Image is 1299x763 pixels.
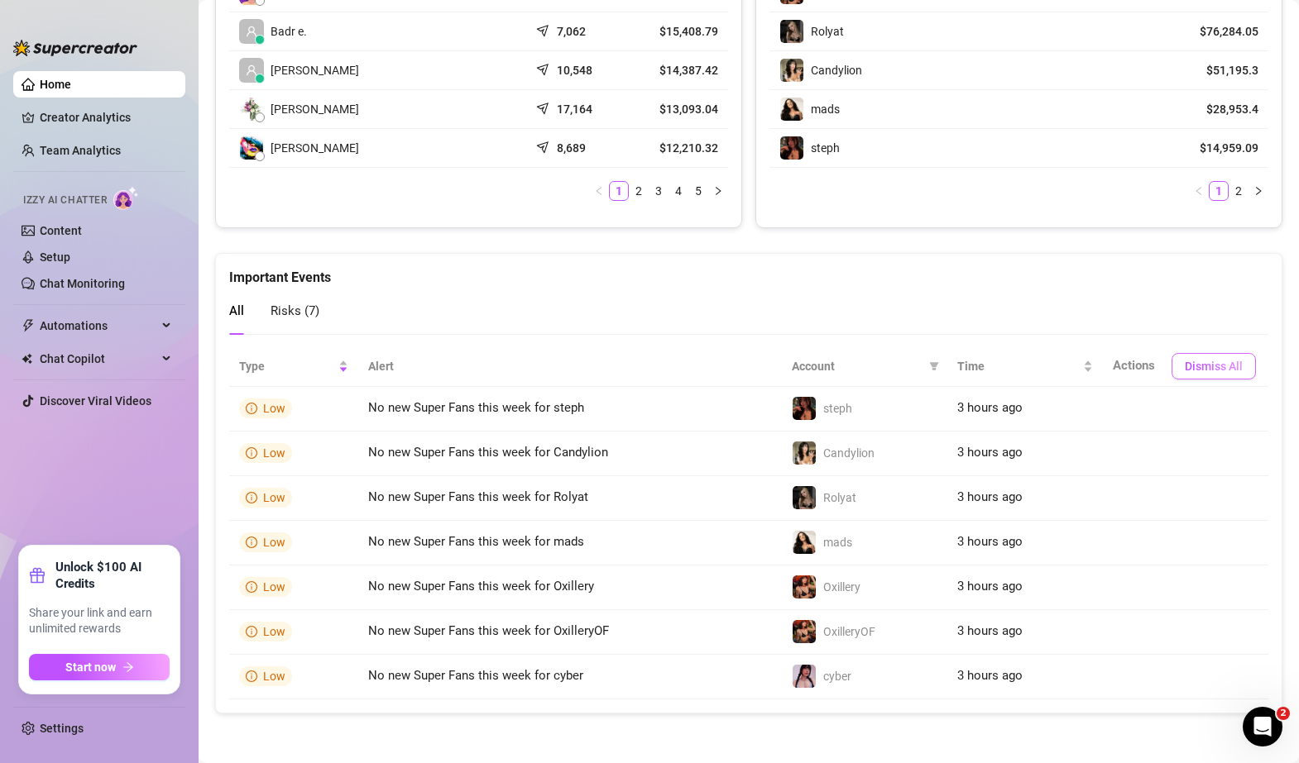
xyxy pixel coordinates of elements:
[65,660,116,674] span: Start now
[957,623,1023,638] span: 3 hours ago
[1183,23,1258,40] article: $76,284.05
[780,59,803,82] img: Candylion
[22,353,32,365] img: Chat Copilot
[947,346,1103,387] th: Time
[649,181,669,201] li: 3
[263,625,285,638] span: Low
[1243,707,1282,746] iframe: Intercom live chat
[263,536,285,549] span: Low
[957,489,1023,504] span: 3 hours ago
[823,402,852,415] span: steph
[929,361,939,371] span: filter
[609,181,629,201] li: 1
[240,136,263,160] img: Edelyn Ribay
[536,137,553,154] span: send
[823,670,851,683] span: cyber
[669,181,688,201] li: 4
[29,654,170,680] button: Start nowarrow-right
[811,25,844,38] span: Rolyat
[708,181,728,201] button: right
[368,668,583,683] span: No new Super Fans this week for cyber
[40,312,157,339] span: Automations
[240,98,263,121] img: Tia Rocky
[793,486,816,509] img: Rolyat
[1183,62,1258,79] article: $51,195.3
[246,64,257,76] span: user
[246,626,257,637] span: info-circle
[957,668,1023,683] span: 3 hours ago
[823,580,860,594] span: Oxillery
[246,492,257,503] span: info-circle
[55,559,170,592] strong: Unlock $100 AI Credits
[708,181,728,201] li: Next Page
[1194,186,1204,196] span: left
[638,101,718,117] article: $13,093.04
[638,23,718,40] article: $15,408.79
[1229,181,1249,201] li: 2
[40,277,125,290] a: Chat Monitoring
[713,186,723,196] span: right
[246,670,257,682] span: info-circle
[536,98,553,115] span: send
[271,61,359,79] span: [PERSON_NAME]
[229,254,1268,288] div: Important Events
[229,303,244,318] span: All
[557,23,586,40] article: 7,062
[246,581,257,593] span: info-circle
[1209,181,1229,201] li: 1
[40,224,82,237] a: Content
[957,357,1080,375] span: Time
[589,181,609,201] li: Previous Page
[1229,182,1248,200] a: 2
[229,346,358,387] th: Type
[122,661,134,673] span: arrow-right
[957,400,1023,415] span: 3 hours ago
[780,20,803,43] img: Rolyat
[368,489,588,504] span: No new Super Fans this week for Rolyat
[594,186,604,196] span: left
[638,62,718,79] article: $14,387.42
[368,445,608,460] span: No new Super Fans this week for Candylion
[368,623,609,638] span: No new Super Fans this week for OxilleryOF
[688,181,708,201] li: 5
[23,193,107,208] span: Izzy AI Chatter
[1185,360,1243,373] span: Dismiss All
[823,536,852,549] span: mads
[780,98,803,121] img: mads
[263,580,285,594] span: Low
[811,64,862,77] span: Candylion
[263,670,285,683] span: Low
[793,575,816,598] img: Oxillery
[669,182,688,200] a: 4
[811,103,840,116] span: mads
[368,400,584,415] span: No new Super Fans this week for steph
[113,186,139,210] img: AI Chatter
[811,141,840,155] span: steph
[536,60,553,76] span: send
[246,26,257,37] span: user
[22,319,35,332] span: thunderbolt
[780,136,803,160] img: steph
[263,491,285,504] span: Low
[957,534,1023,549] span: 3 hours ago
[271,303,319,318] span: Risks ( 7 )
[263,446,285,460] span: Low
[638,140,718,156] article: $12,210.32
[589,181,609,201] button: left
[1172,353,1256,379] button: Dismiss All
[793,531,816,554] img: mads
[629,181,649,201] li: 2
[1183,101,1258,117] article: $28,953.4
[1210,182,1228,200] a: 1
[40,346,157,372] span: Chat Copilot
[1277,707,1290,720] span: 2
[957,445,1023,460] span: 3 hours ago
[557,101,592,117] article: 17,164
[557,62,592,79] article: 10,548
[1113,358,1155,373] span: Actions
[1189,181,1209,201] button: left
[358,346,782,387] th: Alert
[246,447,257,459] span: info-circle
[1249,181,1268,201] button: right
[271,22,307,41] span: Badr e.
